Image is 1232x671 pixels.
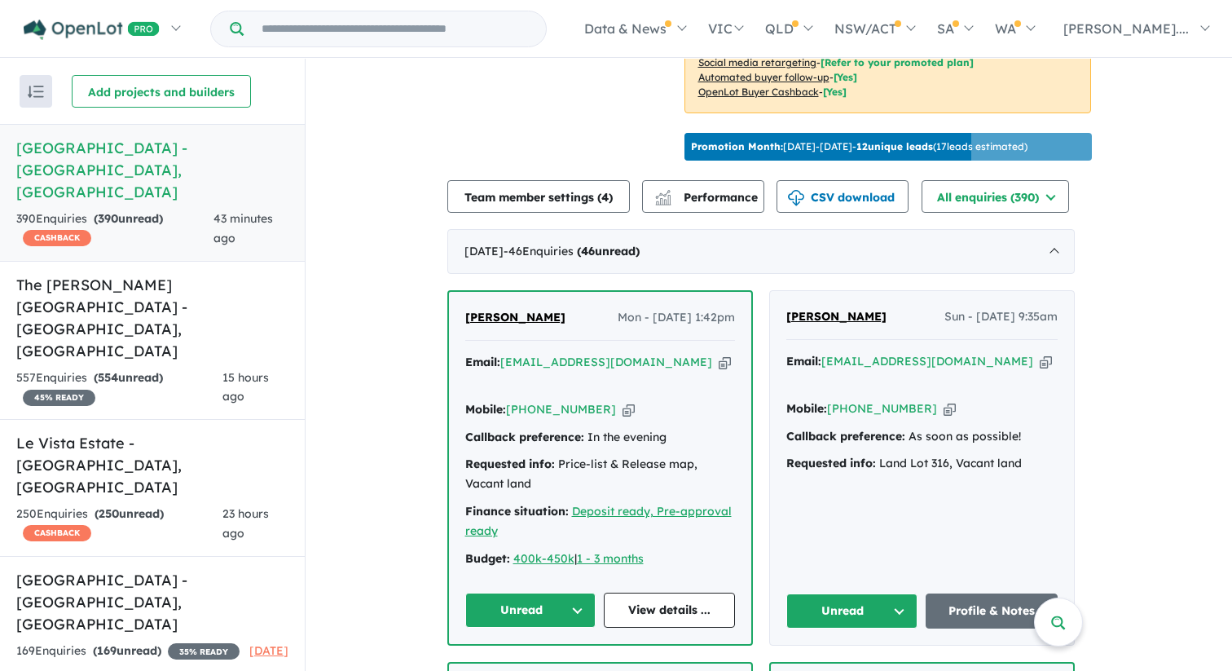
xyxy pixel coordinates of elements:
[786,354,821,369] strong: Email:
[168,643,240,660] span: 35 % READY
[786,401,827,416] strong: Mobile:
[465,430,584,444] strong: Callback preference:
[698,56,816,68] u: Social media retargeting
[447,229,1075,275] div: [DATE]
[93,643,161,658] strong: ( unread)
[601,190,609,205] span: 4
[16,569,288,635] h5: [GEOGRAPHIC_DATA] - [GEOGRAPHIC_DATA] , [GEOGRAPHIC_DATA]
[786,454,1058,474] div: Land Lot 316, Vacant land
[465,428,735,448] div: In the evening
[16,369,222,408] div: 557 Enquir ies
[834,71,857,83] span: [Yes]
[786,309,887,324] span: [PERSON_NAME]
[856,140,933,152] b: 12 unique leads
[500,355,712,369] a: [EMAIL_ADDRESS][DOMAIN_NAME]
[447,180,630,213] button: Team member settings (4)
[465,504,732,538] a: Deposit ready, Pre-approval ready
[72,75,251,108] button: Add projects and builders
[465,550,735,569] div: |
[23,230,91,246] span: CASHBACK
[623,401,635,418] button: Copy
[926,594,1058,629] a: Profile & Notes
[16,210,213,249] div: 390 Enquir ies
[23,525,91,541] span: CASHBACK
[16,432,288,498] h5: Le Vista Estate - [GEOGRAPHIC_DATA] , [GEOGRAPHIC_DATA]
[618,308,735,328] span: Mon - [DATE] 1:42pm
[465,402,506,417] strong: Mobile:
[465,551,510,566] strong: Budget:
[604,593,735,628] a: View details ...
[16,274,288,362] h5: The [PERSON_NAME][GEOGRAPHIC_DATA] - [GEOGRAPHIC_DATA] , [GEOGRAPHIC_DATA]
[1063,20,1189,37] span: [PERSON_NAME]....
[944,400,956,417] button: Copy
[698,86,819,98] u: OpenLot Buyer Cashback
[249,643,288,658] span: [DATE]
[23,390,95,406] span: 45 % READY
[465,355,500,369] strong: Email:
[691,140,783,152] b: Promotion Month:
[98,370,118,385] span: 554
[16,137,288,203] h5: [GEOGRAPHIC_DATA] - [GEOGRAPHIC_DATA] , [GEOGRAPHIC_DATA]
[1040,353,1052,370] button: Copy
[99,506,119,521] span: 250
[94,211,163,226] strong: ( unread)
[16,642,240,661] div: 169 Enquir ies
[222,370,269,404] span: 15 hours ago
[823,86,847,98] span: [Yes]
[944,307,1058,327] span: Sun - [DATE] 9:35am
[465,593,596,628] button: Unread
[504,244,640,258] span: - 46 Enquir ies
[465,504,569,519] strong: Finance situation:
[213,211,273,245] span: 43 minutes ago
[658,190,758,205] span: Performance
[827,401,937,416] a: [PHONE_NUMBER]
[642,180,764,213] button: Performance
[513,551,574,566] a: 400k-450k
[506,402,616,417] a: [PHONE_NUMBER]
[95,506,164,521] strong: ( unread)
[577,244,640,258] strong: ( unread)
[698,71,829,83] u: Automated buyer follow-up
[465,310,565,324] span: [PERSON_NAME]
[465,308,565,328] a: [PERSON_NAME]
[786,456,876,470] strong: Requested info:
[28,86,44,98] img: sort.svg
[581,244,595,258] span: 46
[821,56,974,68] span: [Refer to your promoted plan]
[821,354,1033,369] a: [EMAIL_ADDRESS][DOMAIN_NAME]
[786,307,887,327] a: [PERSON_NAME]
[247,11,543,46] input: Try estate name, suburb, builder or developer
[719,354,731,371] button: Copy
[24,20,160,40] img: Openlot PRO Logo White
[97,643,117,658] span: 169
[786,594,918,629] button: Unread
[16,505,222,544] div: 250 Enquir ies
[655,195,671,205] img: bar-chart.svg
[465,455,735,494] div: Price-list & Release map, Vacant land
[786,429,905,444] strong: Callback preference:
[786,427,1058,447] div: As soon as possible!
[465,457,555,471] strong: Requested info:
[922,180,1069,213] button: All enquiries (390)
[98,211,118,226] span: 390
[691,139,1027,154] p: [DATE] - [DATE] - ( 17 leads estimated)
[94,370,163,385] strong: ( unread)
[222,506,269,541] span: 23 hours ago
[577,551,644,566] a: 1 - 3 months
[655,190,670,199] img: line-chart.svg
[777,180,909,213] button: CSV download
[788,190,804,206] img: download icon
